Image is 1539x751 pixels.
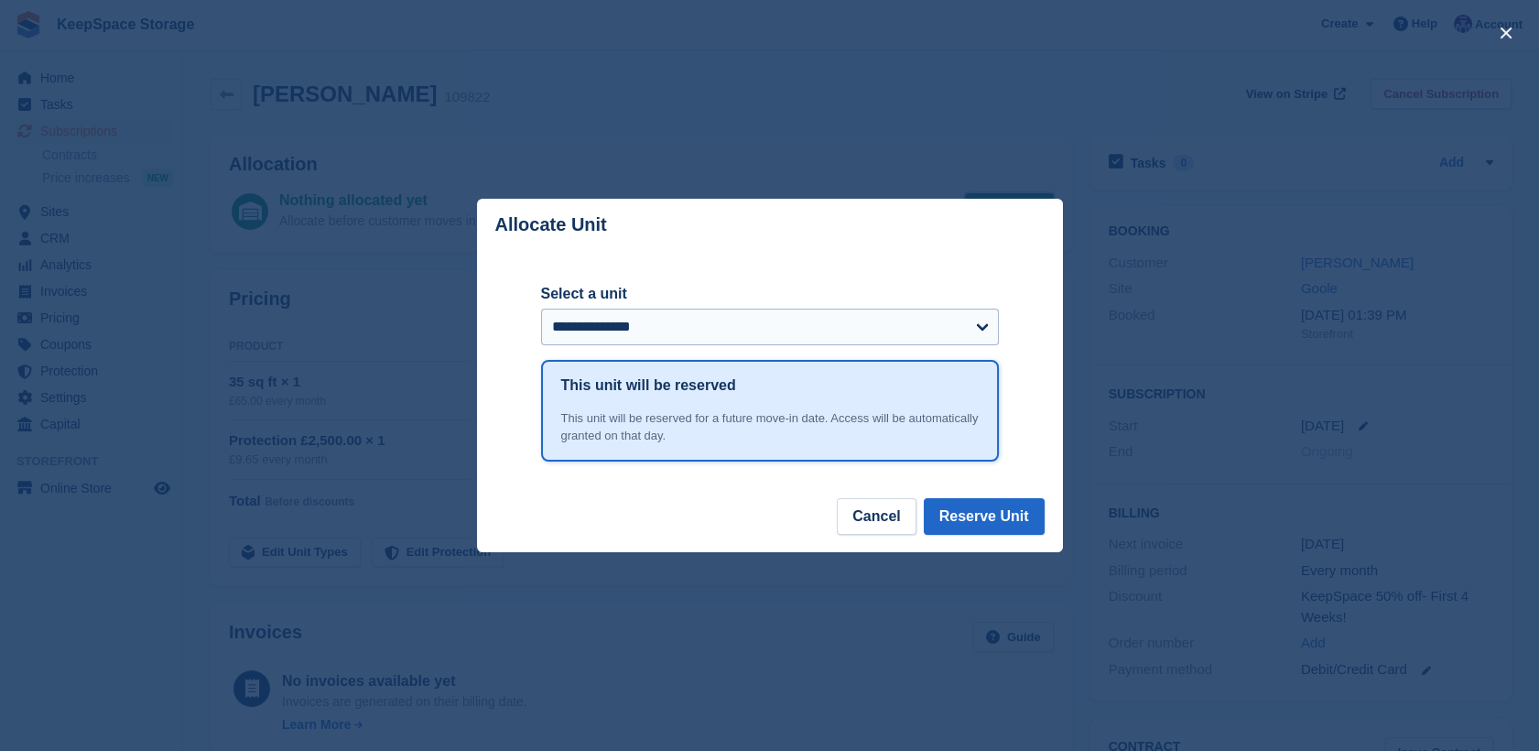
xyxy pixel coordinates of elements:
p: Allocate Unit [495,214,607,235]
button: close [1491,18,1521,48]
label: Select a unit [541,283,999,305]
button: Reserve Unit [924,498,1045,535]
h1: This unit will be reserved [561,375,736,397]
button: Cancel [837,498,916,535]
div: This unit will be reserved for a future move-in date. Access will be automatically granted on tha... [561,409,979,445]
